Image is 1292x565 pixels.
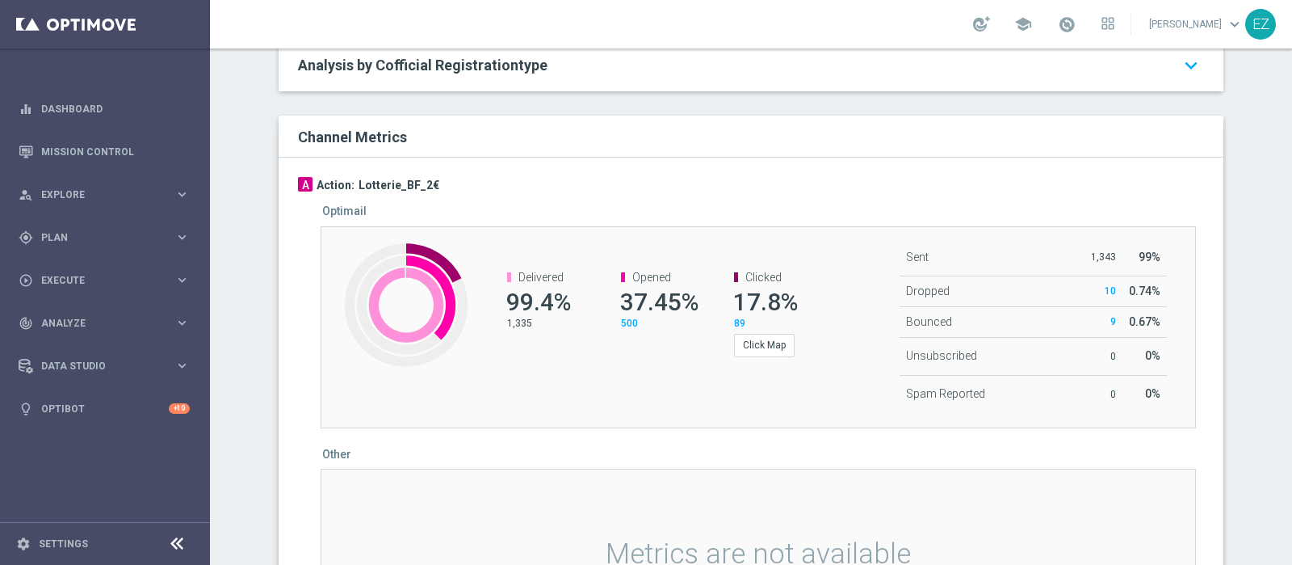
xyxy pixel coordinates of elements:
p: 1,343 [1084,251,1116,264]
p: 1,335 [507,317,580,330]
span: 0% [1145,387,1160,400]
button: Mission Control [18,145,191,158]
span: Opened [632,271,671,284]
span: 0% [1145,349,1160,362]
div: Analyze [19,316,174,331]
div: Data Studio [19,359,174,373]
button: equalizer Dashboard [18,103,191,116]
i: track_changes [19,316,33,331]
button: gps_fixed Plan keyboard_arrow_right [18,231,191,244]
h3: Lotterie_BF_2€ [359,178,439,192]
i: keyboard_arrow_right [174,315,190,331]
div: +10 [169,403,190,414]
div: Explore [19,188,174,202]
span: 99.4% [506,288,571,316]
span: keyboard_arrow_down [1226,15,1244,33]
span: Data Studio [41,361,174,371]
i: person_search [19,188,33,202]
div: Mission Control [19,130,190,173]
button: play_circle_outline Execute keyboard_arrow_right [18,274,191,287]
div: Plan [19,230,174,245]
span: 89 [734,318,745,329]
span: Sent [906,251,929,264]
button: lightbulb Optibot +10 [18,403,191,415]
span: Execute [41,276,174,285]
span: 99% [1139,251,1160,264]
div: Channel Metrics [298,125,1214,147]
div: Dashboard [19,87,190,130]
span: 0.67% [1129,315,1160,328]
h3: Action: [317,178,354,192]
h5: Other [322,448,351,461]
i: settings [16,537,31,551]
p: 0 [1084,388,1116,401]
a: Analysis by Cofficial Registrationtype keyboard_arrow_down [298,56,1204,75]
button: Click Map [734,334,795,356]
a: Settings [39,539,88,549]
i: keyboard_arrow_down [1178,51,1204,80]
div: Execute [19,273,174,288]
span: Spam Reported [906,387,985,400]
span: Analysis by Cofficial Registrationtype [298,57,547,74]
h2: Channel Metrics [298,129,407,145]
span: Delivered [518,271,564,284]
i: keyboard_arrow_right [174,358,190,373]
button: track_changes Analyze keyboard_arrow_right [18,317,191,330]
a: Optibot [41,387,169,430]
span: 37.45% [620,288,698,316]
i: keyboard_arrow_right [174,187,190,202]
span: Analyze [41,318,174,328]
i: play_circle_outline [19,273,33,288]
i: lightbulb [19,402,33,416]
i: gps_fixed [19,230,33,245]
span: 10 [1105,285,1116,297]
span: Bounced [906,315,952,328]
span: Plan [41,233,174,242]
span: Explore [41,190,174,200]
span: school [1014,15,1032,33]
span: Clicked [745,271,782,284]
button: Data Studio keyboard_arrow_right [18,360,191,373]
p: 0 [1084,350,1116,363]
h5: Optimail [322,204,367,217]
span: Dropped [906,285,950,297]
a: Dashboard [41,87,190,130]
span: Unsubscribed [906,349,977,362]
div: EZ [1245,9,1276,40]
span: 17.8% [733,288,798,316]
span: 9 [1110,316,1116,327]
a: Mission Control [41,130,190,173]
div: Optibot [19,387,190,430]
span: 500 [621,318,638,329]
button: person_search Explore keyboard_arrow_right [18,188,191,201]
div: A [298,177,313,192]
i: keyboard_arrow_right [174,272,190,288]
span: 0.74% [1129,285,1160,297]
i: keyboard_arrow_right [174,230,190,245]
i: equalizer [19,102,33,116]
a: [PERSON_NAME]keyboard_arrow_down [1147,12,1245,36]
